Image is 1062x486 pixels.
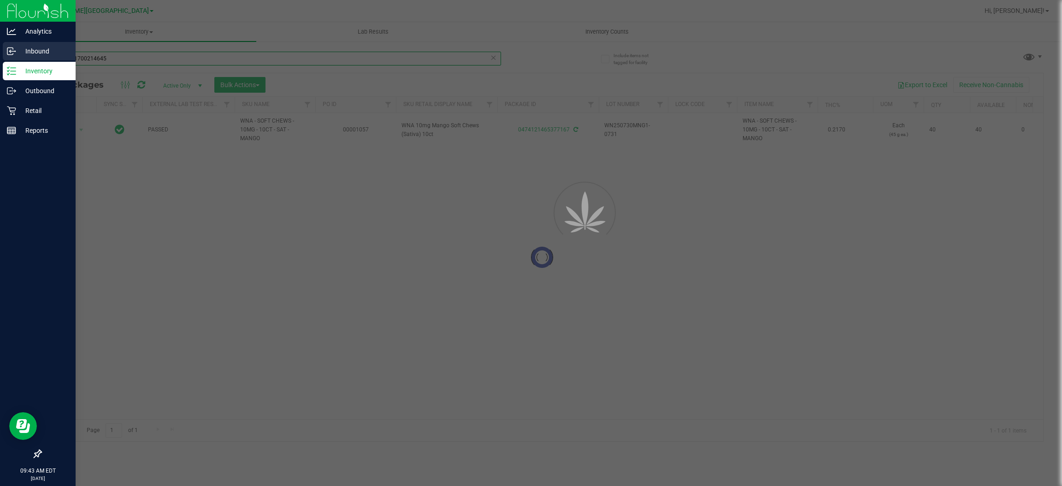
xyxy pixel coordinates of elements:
inline-svg: Reports [7,126,16,135]
p: Analytics [16,26,71,37]
inline-svg: Inbound [7,47,16,56]
p: Reports [16,125,71,136]
iframe: Resource center [9,412,37,440]
p: 09:43 AM EDT [4,467,71,475]
p: [DATE] [4,475,71,482]
inline-svg: Analytics [7,27,16,36]
p: Inbound [16,46,71,57]
inline-svg: Outbound [7,86,16,95]
inline-svg: Inventory [7,66,16,76]
p: Outbound [16,85,71,96]
p: Retail [16,105,71,116]
inline-svg: Retail [7,106,16,115]
p: Inventory [16,65,71,77]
